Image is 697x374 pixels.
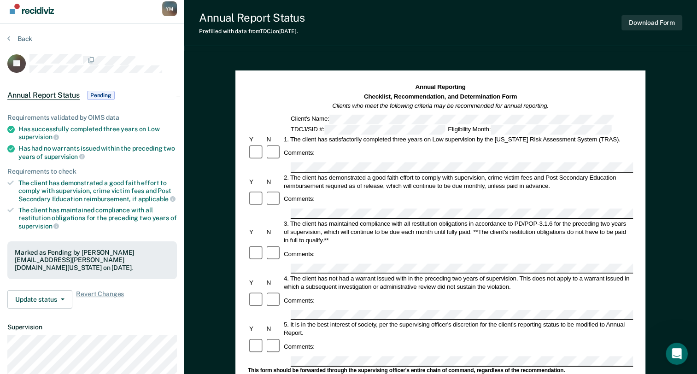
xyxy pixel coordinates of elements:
div: Prefilled with data from TDCJ on [DATE] . [199,28,305,35]
em: Clients who meet the following criteria may be recommended for annual reporting. [333,102,549,109]
div: Y [248,325,265,333]
button: Back [7,35,32,43]
div: Y [248,135,265,143]
span: Pending [87,91,115,100]
div: Eligibility Month: [446,125,613,134]
div: Comments: [282,343,316,351]
div: Annual Report Status [199,11,305,24]
div: 5. It is in the best interest of society, per the supervising officer's discretion for the client... [282,321,633,337]
div: Comments: [282,149,316,157]
span: supervision [18,222,59,230]
span: supervision [18,133,59,140]
button: Update status [7,290,72,309]
button: Download Form [621,15,682,30]
div: TDCJ/SID #: [289,125,446,134]
div: Has had no warrants issued within the preceding two years of [18,145,177,160]
div: Has successfully completed three years on Low [18,125,177,141]
span: supervision [44,153,85,160]
div: N [265,325,282,333]
div: Requirements validated by OIMS data [7,114,177,122]
strong: Checklist, Recommendation, and Determination Form [364,93,517,100]
div: 3. The client has maintained compliance with all restitution obligations in accordance to PD/POP-... [282,220,633,245]
div: The client has maintained compliance with all restitution obligations for the preceding two years of [18,206,177,230]
span: applicable [138,195,176,203]
span: Annual Report Status [7,91,80,100]
div: Y [248,228,265,236]
div: N [265,228,282,236]
iframe: Intercom live chat [666,343,688,365]
div: Requirements to check [7,168,177,175]
button: Profile dropdown button [162,1,177,16]
div: Marked as Pending by [PERSON_NAME][EMAIL_ADDRESS][PERSON_NAME][DOMAIN_NAME][US_STATE] on [DATE]. [15,249,170,272]
img: Recidiviz [10,4,54,14]
div: N [265,278,282,286]
strong: Annual Reporting [416,84,466,91]
div: 1. The client has satisfactorily completed three years on Low supervision by the [US_STATE] Risk ... [282,135,633,143]
div: Comments: [282,296,316,304]
dt: Supervision [7,323,177,331]
div: Comments: [282,195,316,204]
div: 4. The client has not had a warrant issued with in the preceding two years of supervision. This d... [282,274,633,291]
span: Revert Changes [76,290,124,309]
div: Y [248,177,265,186]
div: N [265,135,282,143]
div: Client's Name: [289,114,615,124]
div: N [265,177,282,186]
div: The client has demonstrated a good faith effort to comply with supervision, crime victim fees and... [18,179,177,203]
div: 2. The client has demonstrated a good faith effort to comply with supervision, crime victim fees ... [282,173,633,190]
div: Y M [162,1,177,16]
div: Comments: [282,250,316,258]
div: Y [248,278,265,286]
